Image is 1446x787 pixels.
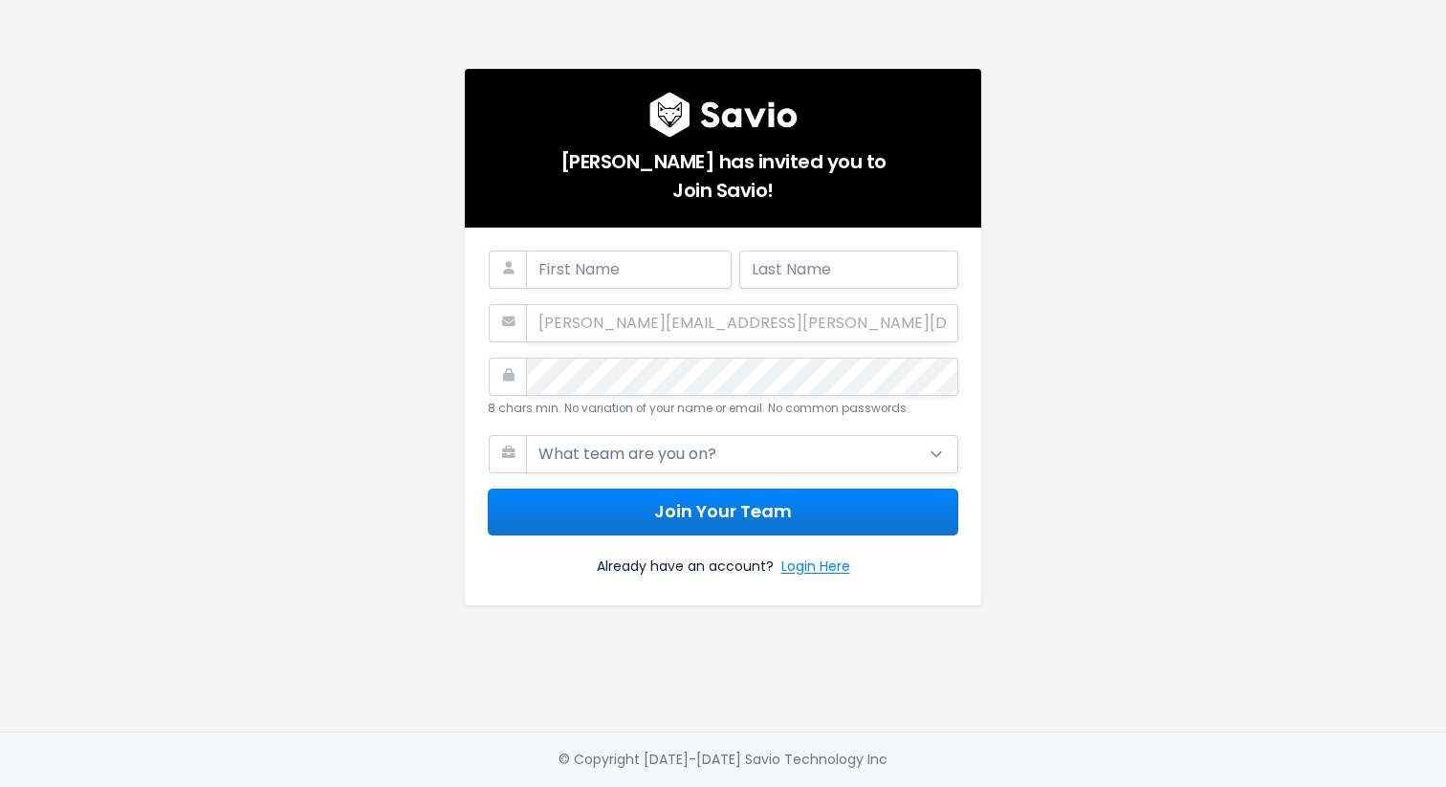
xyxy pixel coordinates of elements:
div: Already have an account? [488,536,958,582]
button: Join Your Team [488,489,958,536]
h5: [PERSON_NAME] has invited you to Join Savio! [488,138,958,205]
a: Login Here [781,555,850,582]
input: First Name [526,251,732,289]
img: logo600x187.a314fd40982d.png [649,92,798,138]
div: © Copyright [DATE]-[DATE] Savio Technology Inc [559,748,887,772]
small: 8 chars min. No variation of your name or email. No common passwords. [488,401,909,416]
input: Last Name [739,251,958,289]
